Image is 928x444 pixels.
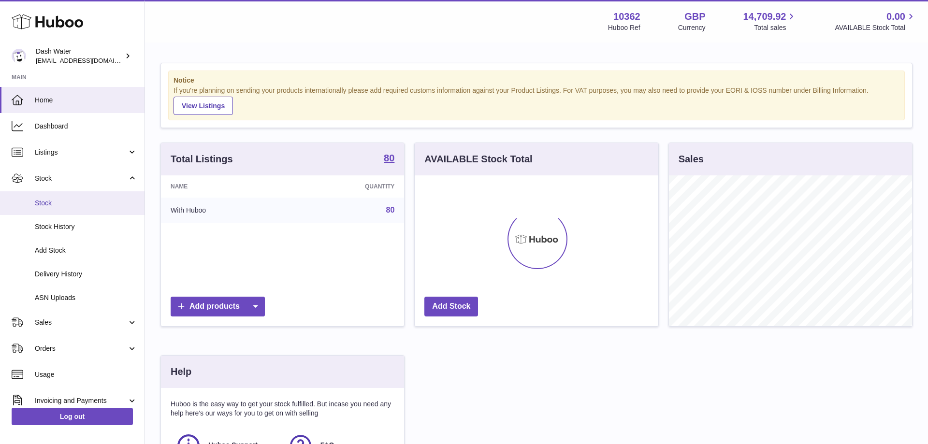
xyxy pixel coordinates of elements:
span: [EMAIL_ADDRESS][DOMAIN_NAME] [36,57,142,64]
strong: 10362 [613,10,640,23]
p: Huboo is the easy way to get your stock fulfilled. But incase you need any help here's our ways f... [171,400,394,418]
strong: GBP [684,10,705,23]
a: Log out [12,408,133,425]
span: 0.00 [886,10,905,23]
th: Quantity [290,175,405,198]
span: Invoicing and Payments [35,396,127,405]
div: Huboo Ref [608,23,640,32]
span: Stock [35,199,137,208]
span: Delivery History [35,270,137,279]
a: 80 [384,153,394,165]
div: Currency [678,23,706,32]
span: Home [35,96,137,105]
img: orders@dash-water.com [12,49,26,63]
a: View Listings [174,97,233,115]
div: If you're planning on sending your products internationally please add required customs informati... [174,86,899,115]
a: Add Stock [424,297,478,316]
span: Orders [35,344,127,353]
a: 0.00 AVAILABLE Stock Total [835,10,916,32]
h3: Total Listings [171,153,233,166]
span: Total sales [754,23,797,32]
span: AVAILABLE Stock Total [835,23,916,32]
div: Dash Water [36,47,123,65]
span: Sales [35,318,127,327]
strong: 80 [384,153,394,163]
span: Usage [35,370,137,379]
span: Stock [35,174,127,183]
h3: AVAILABLE Stock Total [424,153,532,166]
h3: Help [171,365,191,378]
strong: Notice [174,76,899,85]
h3: Sales [679,153,704,166]
span: Stock History [35,222,137,231]
span: Listings [35,148,127,157]
a: 80 [386,206,395,214]
th: Name [161,175,290,198]
a: Add products [171,297,265,316]
span: 14,709.92 [743,10,786,23]
span: Dashboard [35,122,137,131]
span: Add Stock [35,246,137,255]
span: ASN Uploads [35,293,137,302]
a: 14,709.92 Total sales [743,10,797,32]
td: With Huboo [161,198,290,223]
